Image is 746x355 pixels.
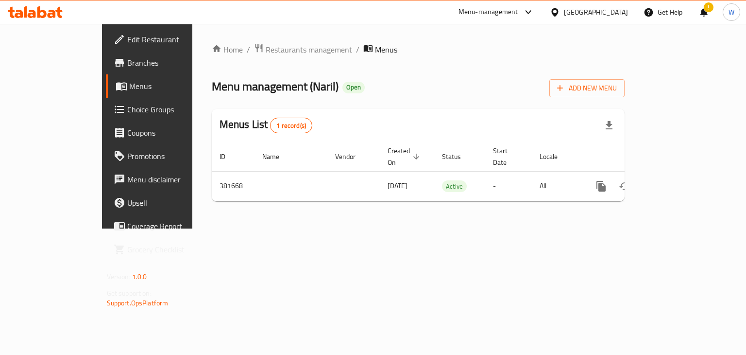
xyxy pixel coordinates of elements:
[106,28,227,51] a: Edit Restaurant
[342,82,365,93] div: Open
[557,82,617,94] span: Add New Menu
[127,150,219,162] span: Promotions
[582,142,691,172] th: Actions
[564,7,628,18] div: [GEOGRAPHIC_DATA]
[342,83,365,91] span: Open
[106,214,227,238] a: Coverage Report
[107,270,131,283] span: Version:
[132,270,147,283] span: 1.0.0
[106,74,227,98] a: Menus
[212,171,254,201] td: 381668
[613,175,636,198] button: Change Status
[106,191,227,214] a: Upsell
[271,121,312,130] span: 1 record(s)
[540,151,570,162] span: Locale
[375,44,397,55] span: Menus
[388,179,407,192] span: [DATE]
[107,297,169,309] a: Support.OpsPlatform
[106,121,227,144] a: Coupons
[247,44,250,55] li: /
[270,118,312,133] div: Total records count
[212,142,691,201] table: enhanced table
[597,114,621,137] div: Export file
[106,238,227,261] a: Grocery Checklist
[106,98,227,121] a: Choice Groups
[254,43,352,56] a: Restaurants management
[127,244,219,255] span: Grocery Checklist
[127,220,219,232] span: Coverage Report
[442,181,467,192] span: Active
[127,197,219,209] span: Upsell
[106,144,227,168] a: Promotions
[442,151,474,162] span: Status
[335,151,368,162] span: Vendor
[212,43,625,56] nav: breadcrumb
[106,168,227,191] a: Menu disclaimer
[532,171,582,201] td: All
[729,7,734,18] span: W
[549,79,625,97] button: Add New Menu
[212,75,339,97] span: Menu management ( Naril )
[127,104,219,115] span: Choice Groups
[212,44,243,55] a: Home
[127,57,219,69] span: Branches
[220,151,238,162] span: ID
[356,44,359,55] li: /
[262,151,292,162] span: Name
[590,175,613,198] button: more
[127,174,219,185] span: Menu disclaimer
[127,34,219,45] span: Edit Restaurant
[107,287,152,300] span: Get support on:
[129,80,219,92] span: Menus
[220,117,312,133] h2: Menus List
[493,145,520,168] span: Start Date
[485,171,532,201] td: -
[127,127,219,139] span: Coupons
[442,180,467,192] div: Active
[388,145,423,168] span: Created On
[106,51,227,74] a: Branches
[458,6,518,18] div: Menu-management
[266,44,352,55] span: Restaurants management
